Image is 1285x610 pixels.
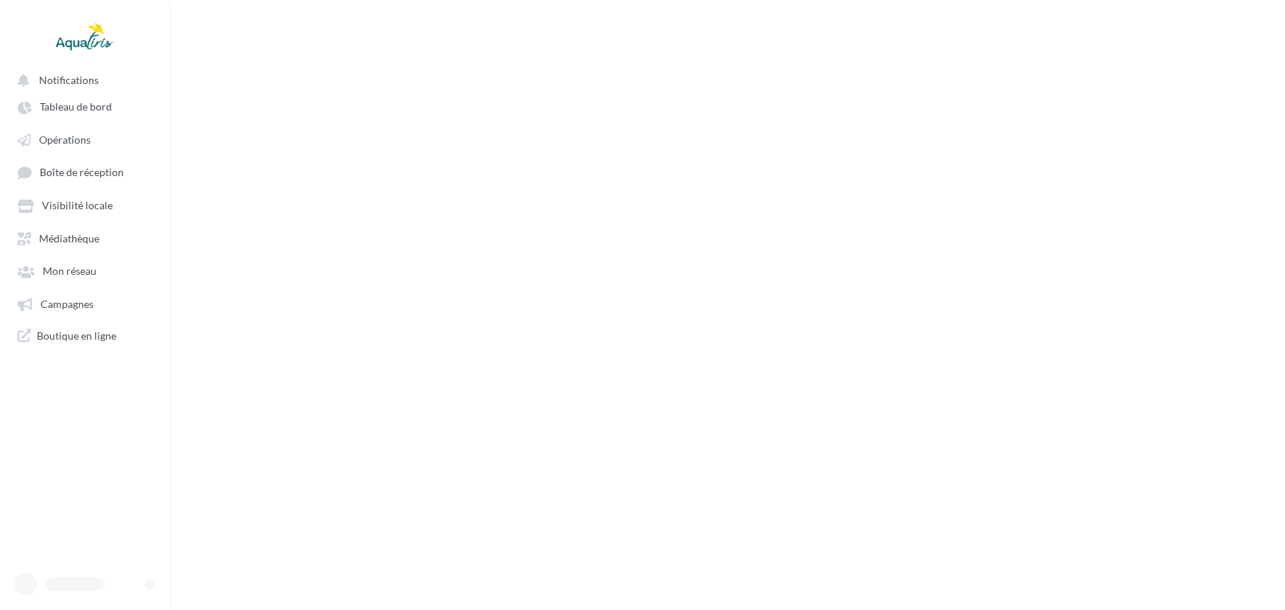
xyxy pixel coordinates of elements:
[39,232,99,245] span: Médiathèque
[9,126,161,152] a: Opérations
[39,74,99,86] span: Notifications
[9,323,161,348] a: Boutique en ligne
[9,192,161,218] a: Visibilité locale
[40,166,124,179] span: Boîte de réception
[9,257,161,284] a: Mon réseau
[39,133,91,146] span: Opérations
[42,200,113,212] span: Visibilité locale
[41,298,94,310] span: Campagnes
[43,265,96,278] span: Mon réseau
[37,329,116,343] span: Boutique en ligne
[40,101,112,113] span: Tableau de bord
[9,225,161,251] a: Médiathèque
[9,158,161,186] a: Boîte de réception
